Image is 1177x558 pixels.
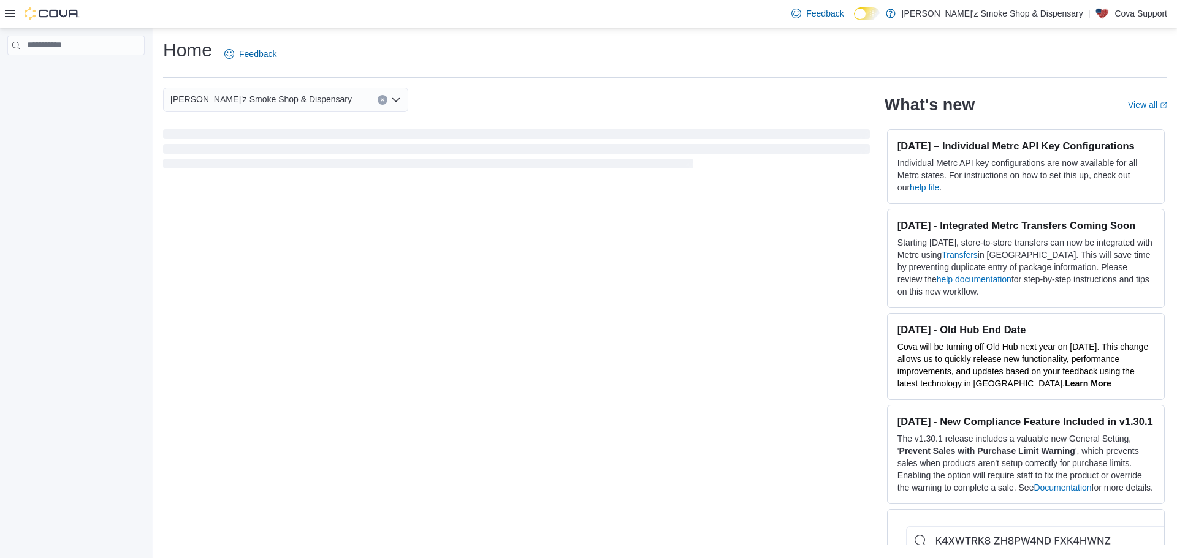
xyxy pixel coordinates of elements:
[1034,483,1091,492] a: Documentation
[391,95,401,105] button: Open list of options
[897,236,1154,298] p: Starting [DATE], store-to-store transfers can now be integrated with Metrc using in [GEOGRAPHIC_D...
[1114,6,1167,21] p: Cova Support
[378,95,387,105] button: Clear input
[7,58,145,87] nav: Complex example
[1160,102,1167,109] svg: External link
[170,92,352,107] span: [PERSON_NAME]'z Smoke Shop & Dispensary
[937,274,1011,284] a: help documentation
[902,6,1083,21] p: [PERSON_NAME]'z Smoke Shop & Dispensary
[897,323,1154,336] h3: [DATE] - Old Hub End Date
[897,432,1154,494] p: The v1.30.1 release includes a valuable new General Setting, ' ', which prevents sales when produ...
[239,48,276,60] span: Feedback
[854,20,855,21] span: Dark Mode
[219,42,281,66] a: Feedback
[854,7,880,20] input: Dark Mode
[899,446,1075,456] strong: Prevent Sales with Purchase Limit Warning
[806,7,844,20] span: Feedback
[910,183,939,192] a: help file
[1088,6,1091,21] p: |
[163,132,870,171] span: Loading
[25,7,80,20] img: Cova
[942,250,978,260] a: Transfers
[897,219,1154,232] h3: [DATE] - Integrated Metrc Transfers Coming Soon
[1095,6,1110,21] div: Cova Support
[1128,100,1167,110] a: View allExternal link
[897,342,1148,388] span: Cova will be turning off Old Hub next year on [DATE]. This change allows us to quickly release ne...
[1065,379,1111,388] a: Learn More
[897,415,1154,428] h3: [DATE] - New Compliance Feature Included in v1.30.1
[787,1,848,26] a: Feedback
[897,157,1154,194] p: Individual Metrc API key configurations are now available for all Metrc states. For instructions ...
[163,38,212,62] h1: Home
[897,140,1154,152] h3: [DATE] – Individual Metrc API Key Configurations
[885,95,975,115] h2: What's new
